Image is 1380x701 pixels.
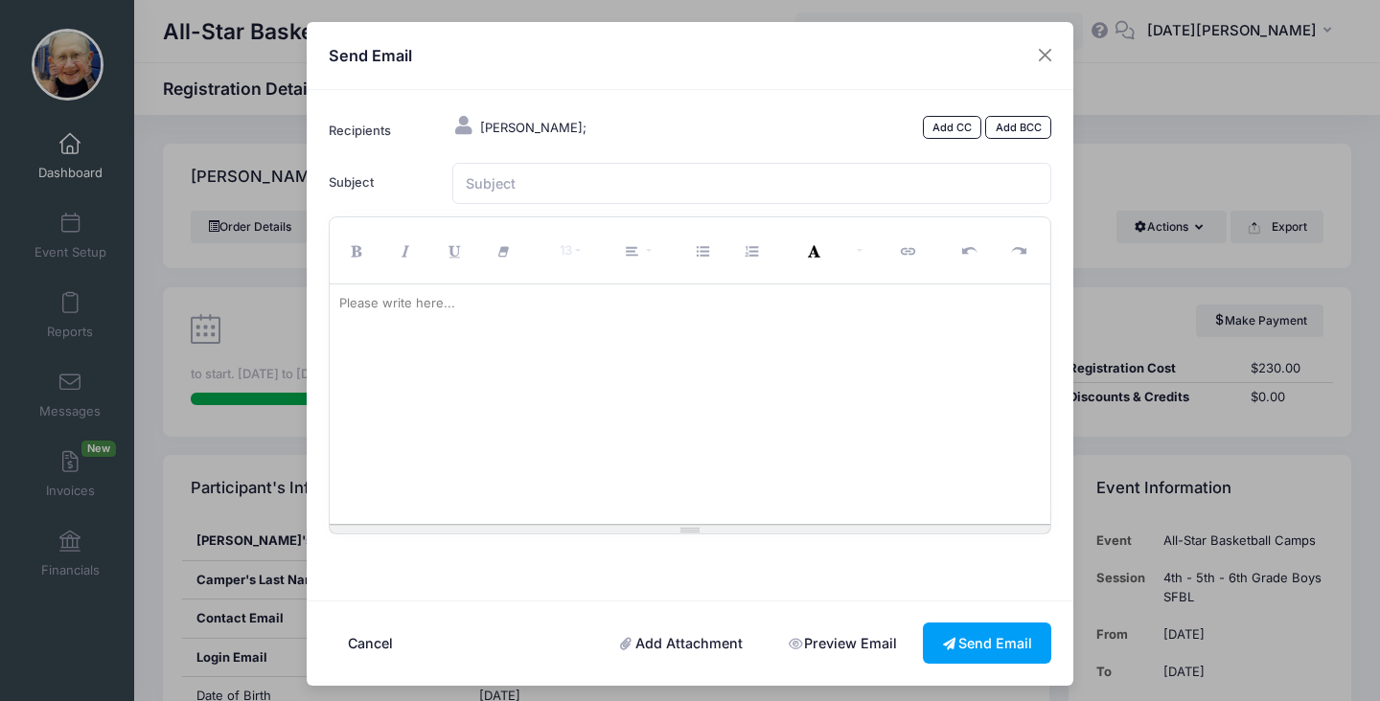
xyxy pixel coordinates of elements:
button: Unordered list (⌘+⇧+NUM7) [680,222,730,279]
button: Paragraph [609,222,668,279]
button: Font Size [542,222,597,279]
a: Preview Email [769,622,916,664]
a: Add CC [923,116,982,139]
button: Cancel [329,622,413,664]
button: Recent Color [791,222,840,279]
h4: Send Email [329,44,412,67]
button: Link (⌘+K) [885,222,934,279]
button: Italic (⌘+I) [383,222,433,279]
button: Close [1028,38,1063,73]
button: Send Email [923,622,1051,664]
button: Ordered list (⌘+⇧+NUM8) [729,222,779,279]
label: Subject [319,163,443,204]
span: [PERSON_NAME]; [480,120,586,135]
div: Resize [330,525,1051,533]
button: Underline (⌘+U) [432,222,482,279]
span: 13 [560,242,572,258]
label: Recipients [319,111,443,150]
input: Subject [452,163,1052,204]
button: Bold (⌘+B) [334,222,384,279]
button: More Color [839,222,873,279]
div: Please write here... [330,284,465,323]
a: Add BCC [985,116,1051,139]
a: Add Attachment [601,622,763,664]
button: Remove Font Style (⌘+\) [481,222,531,279]
button: Undo (⌘+Z) [947,222,997,279]
button: Redo (⌘+⇧+Z) [996,222,1046,279]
